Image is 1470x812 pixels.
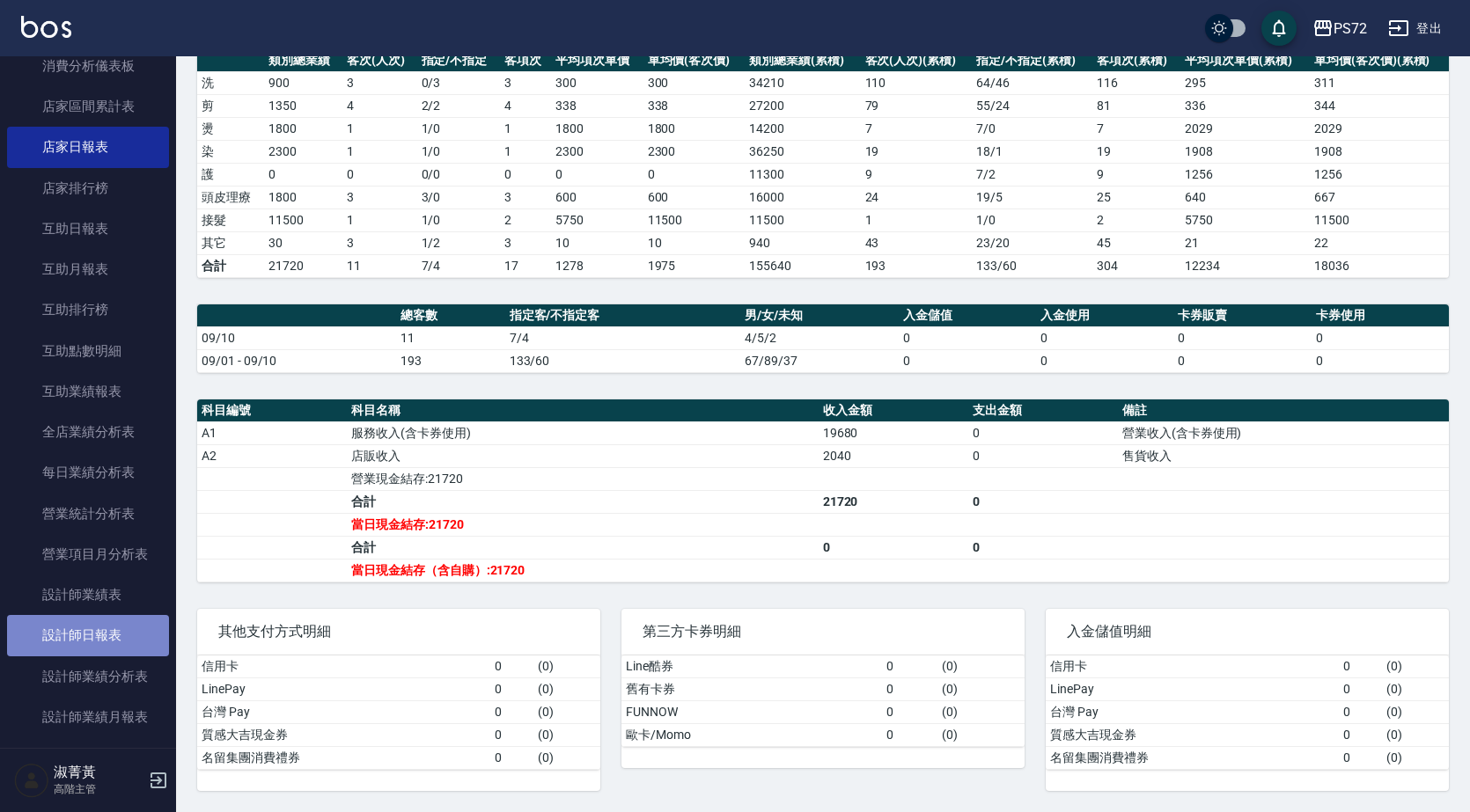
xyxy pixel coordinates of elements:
td: 09/10 [197,326,396,349]
td: 信用卡 [1046,655,1339,678]
td: 2029 [1310,117,1449,140]
a: 設計師抽成報表 [7,737,169,778]
td: 67/89/37 [740,349,899,372]
th: 類別總業績 [264,49,342,72]
td: 剪 [197,94,264,117]
td: 0 [551,163,643,186]
td: 0 [490,677,533,700]
button: 登出 [1381,12,1449,45]
p: 高階主管 [54,781,143,797]
td: 3 [342,71,417,94]
td: 質感大吉現金券 [1046,723,1339,746]
td: ( 0 ) [1382,723,1449,746]
td: 30 [264,231,342,254]
td: 7 [1092,117,1180,140]
th: 單均價(客次價) [643,49,746,72]
td: 3 [500,231,551,254]
td: 19 [861,140,973,163]
td: 1256 [1180,163,1310,186]
td: 1 / 2 [417,231,501,254]
td: ( 0 ) [937,677,1025,700]
td: 11300 [745,163,860,186]
td: 300 [643,71,746,94]
td: 2300 [264,140,342,163]
th: 入金儲值 [899,304,1036,327]
td: 19680 [819,421,968,444]
td: Line酷券 [621,655,882,678]
th: 客次(人次) [342,49,417,72]
td: ( 0 ) [937,723,1025,746]
td: 1 [500,140,551,163]
td: 0 [1339,723,1382,746]
td: 311 [1310,71,1449,94]
td: ( 0 ) [937,700,1025,723]
td: 7/4 [505,326,740,349]
td: 7/4 [417,254,501,277]
td: 1 / 0 [417,208,501,231]
td: 25 [1092,186,1180,208]
td: 0 [882,700,938,723]
td: 0 [643,163,746,186]
td: 7 / 2 [972,163,1092,186]
td: A2 [197,444,347,467]
td: 名留集團消費禮券 [197,746,490,769]
td: 其它 [197,231,264,254]
td: 19 [1092,140,1180,163]
td: 193 [861,254,973,277]
td: 193 [396,349,504,372]
td: 1278 [551,254,643,277]
td: 1 / 0 [417,117,501,140]
th: 單均價(客次價)(累積) [1310,49,1449,72]
td: 舊有卡券 [621,677,882,700]
td: ( 0 ) [1382,655,1449,678]
a: 設計師業績表 [7,574,169,615]
table: a dense table [197,49,1449,278]
td: 合計 [347,536,819,559]
span: 第三方卡券明細 [643,623,1003,640]
td: 45 [1092,231,1180,254]
th: 總客數 [396,304,504,327]
td: 55 / 24 [972,94,1092,117]
td: 歐卡/Momo [621,723,882,746]
a: 互助月報表 [7,249,169,289]
td: 21720 [819,490,968,513]
td: 81 [1092,94,1180,117]
td: 900 [264,71,342,94]
span: 入金儲值明細 [1067,623,1428,640]
td: 0 [882,723,938,746]
th: 卡券販賣 [1173,304,1311,327]
td: 0 [882,677,938,700]
a: 設計師日報表 [7,615,169,655]
td: ( 0 ) [533,655,600,678]
td: 燙 [197,117,264,140]
td: 34210 [745,71,860,94]
th: 平均項次單價(累積) [1180,49,1310,72]
td: 1908 [1310,140,1449,163]
td: 14200 [745,117,860,140]
td: ( 0 ) [533,746,600,769]
td: FUNNOW [621,700,882,723]
td: 0 [819,536,968,559]
td: ( 0 ) [1382,700,1449,723]
td: 3 / 0 [417,186,501,208]
td: 2040 [819,444,968,467]
th: 入金使用 [1036,304,1173,327]
a: 店家日報表 [7,127,169,167]
td: 店販收入 [347,444,819,467]
td: 0 [968,536,1118,559]
th: 客次(人次)(累積) [861,49,973,72]
th: 指定/不指定(累積) [972,49,1092,72]
td: 1800 [264,186,342,208]
td: ( 0 ) [1382,677,1449,700]
td: 0 / 3 [417,71,501,94]
td: LinePay [197,677,490,700]
table: a dense table [197,399,1449,582]
td: 1800 [264,117,342,140]
td: 1350 [264,94,342,117]
td: 133/60 [972,254,1092,277]
td: 0 [490,700,533,723]
td: 11500 [264,208,342,231]
td: 營業現金結存:21720 [347,467,819,490]
td: 344 [1310,94,1449,117]
a: 全店業績分析表 [7,412,169,452]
